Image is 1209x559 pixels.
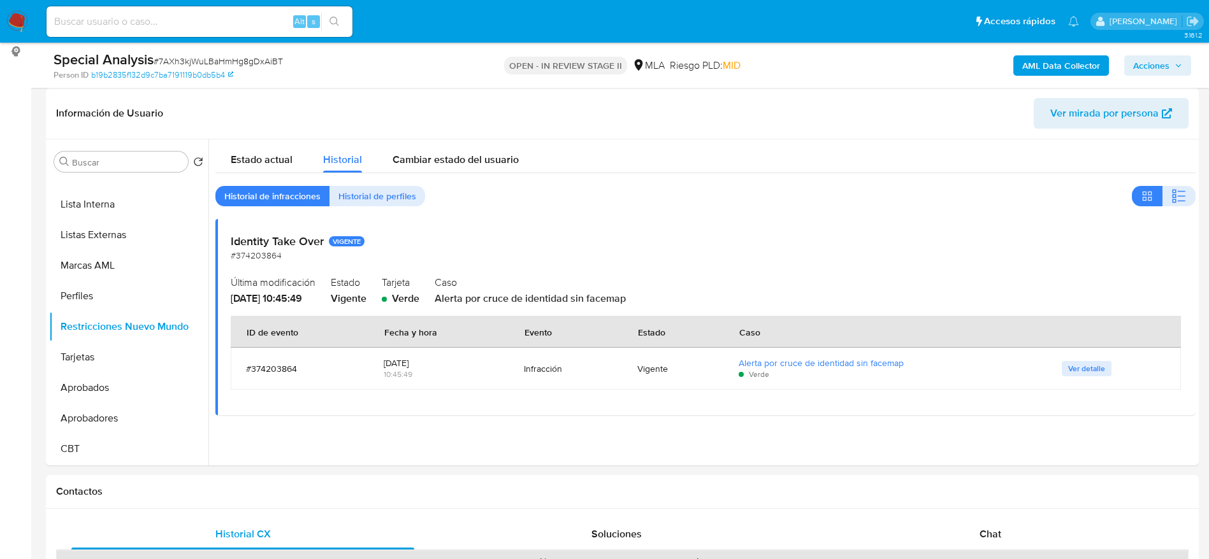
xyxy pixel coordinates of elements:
span: s [312,15,315,27]
button: Marcas AML [49,250,208,281]
b: Person ID [54,69,89,81]
button: Aprobados [49,372,208,403]
span: Chat [980,527,1001,541]
button: CBT [49,434,208,464]
button: Aprobadores [49,403,208,434]
span: MID [723,58,741,73]
button: Ver mirada por persona [1034,98,1189,129]
span: Acciones [1133,55,1169,76]
span: 3.161.2 [1184,30,1203,40]
button: Restricciones Nuevo Mundo [49,311,208,342]
button: Buscar [59,157,69,167]
span: Accesos rápidos [984,15,1055,28]
button: Listas Externas [49,220,208,250]
a: Salir [1186,15,1199,28]
h1: Contactos [56,485,1189,498]
button: search-icon [321,13,347,31]
button: Tarjetas [49,342,208,372]
b: AML Data Collector [1022,55,1100,76]
p: OPEN - IN REVIEW STAGE II [504,57,627,74]
b: Special Analysis [54,49,154,69]
h1: Información de Usuario [56,107,163,120]
button: Perfiles [49,281,208,311]
span: Soluciones [591,527,642,541]
span: Alt [294,15,305,27]
button: AML Data Collector [1013,55,1109,76]
button: Acciones [1124,55,1191,76]
p: elaine.mcfarlane@mercadolibre.com [1110,15,1182,27]
span: Ver mirada por persona [1050,98,1159,129]
input: Buscar usuario o caso... [47,13,352,30]
button: Lista Interna [49,189,208,220]
a: Notificaciones [1068,16,1079,27]
a: b19b2835f132d9c7ba7191119b0db5b4 [91,69,233,81]
button: Volver al orden por defecto [193,157,203,171]
span: Riesgo PLD: [670,59,741,73]
input: Buscar [72,157,183,168]
span: Historial CX [215,527,271,541]
div: MLA [632,59,665,73]
span: # 7AXh3kjWuLBaHmHg8gDxAiBT [154,55,283,67]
